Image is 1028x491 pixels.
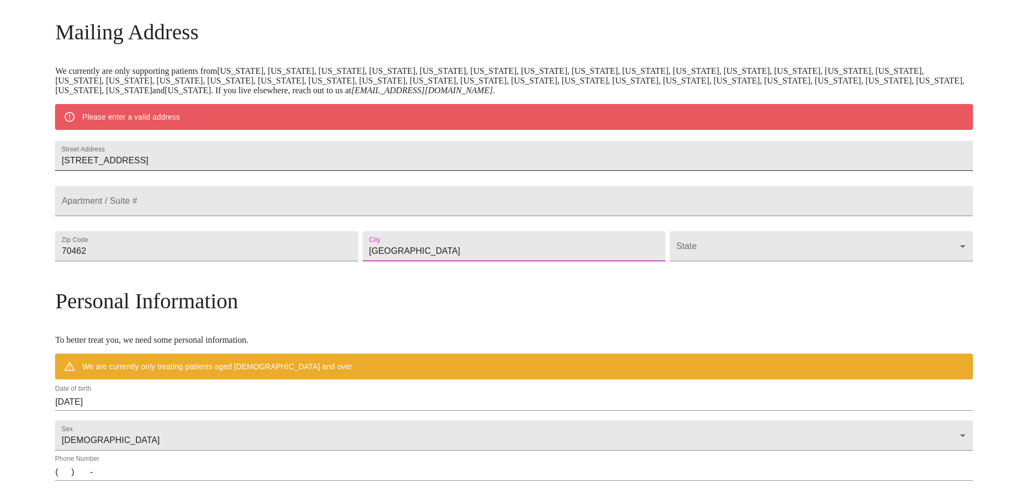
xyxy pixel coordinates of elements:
p: We currently are only supporting patients from [US_STATE], [US_STATE], [US_STATE], [US_STATE], [U... [55,66,972,95]
p: To better treat you, we need some personal information. [55,335,972,345]
div: Please enter a valid address [82,107,180,127]
div: We are currently only treating patients aged [DEMOGRAPHIC_DATA] and over [82,357,352,376]
h3: Personal Information [55,288,972,314]
div: [DEMOGRAPHIC_DATA] [55,420,972,451]
label: Date of birth [55,386,91,392]
h3: Mailing Address [55,19,972,45]
label: Phone Number [55,456,99,462]
em: [EMAIL_ADDRESS][DOMAIN_NAME] [351,86,493,95]
div: ​ [670,231,972,261]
